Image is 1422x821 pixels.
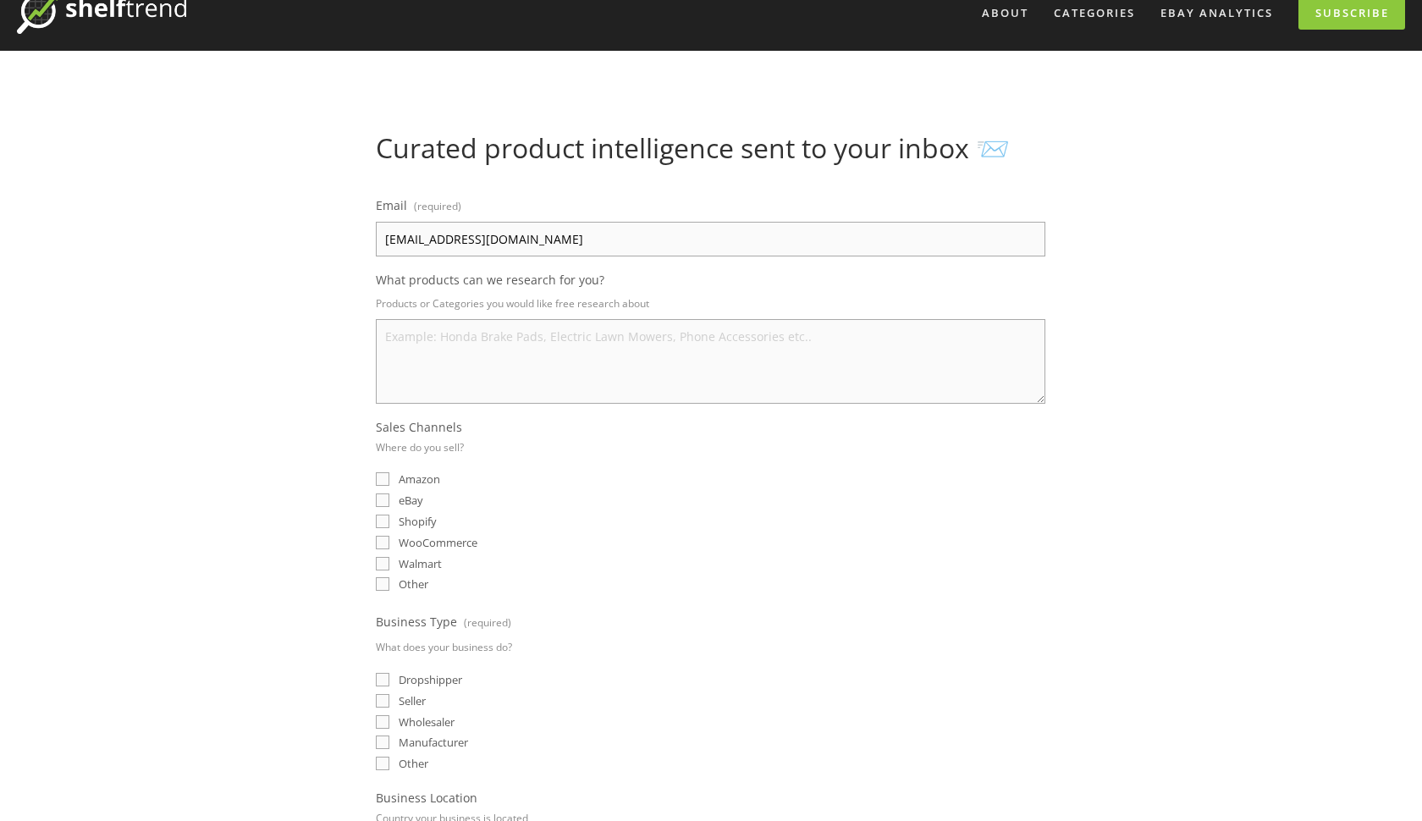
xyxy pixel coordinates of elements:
[376,536,389,549] input: WooCommerce
[399,576,428,592] span: Other
[376,736,389,749] input: Manufacturer
[376,472,389,486] input: Amazon
[399,535,477,550] span: WooCommerce
[376,673,389,686] input: Dropshipper
[399,756,428,771] span: Other
[399,714,455,730] span: Wholesaler
[376,291,1045,316] p: Products or Categories you would like free research about
[376,515,389,528] input: Shopify
[399,514,437,529] span: Shopify
[399,672,462,687] span: Dropshipper
[376,614,457,630] span: Business Type
[376,493,389,507] input: eBay
[376,272,604,288] span: What products can we research for you?
[376,790,477,806] span: Business Location
[399,493,423,508] span: eBay
[399,693,426,708] span: Seller
[399,471,440,487] span: Amazon
[399,556,442,571] span: Walmart
[376,577,389,591] input: Other
[376,715,389,729] input: Wholesaler
[464,610,511,635] span: (required)
[376,757,389,770] input: Other
[376,694,389,708] input: Seller
[376,419,462,435] span: Sales Channels
[376,197,407,213] span: Email
[376,435,464,460] p: Where do you sell?
[376,635,512,659] p: What does your business do?
[399,735,468,750] span: Manufacturer
[414,194,461,218] span: (required)
[376,557,389,570] input: Walmart
[376,132,1045,164] h1: Curated product intelligence sent to your inbox 📨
